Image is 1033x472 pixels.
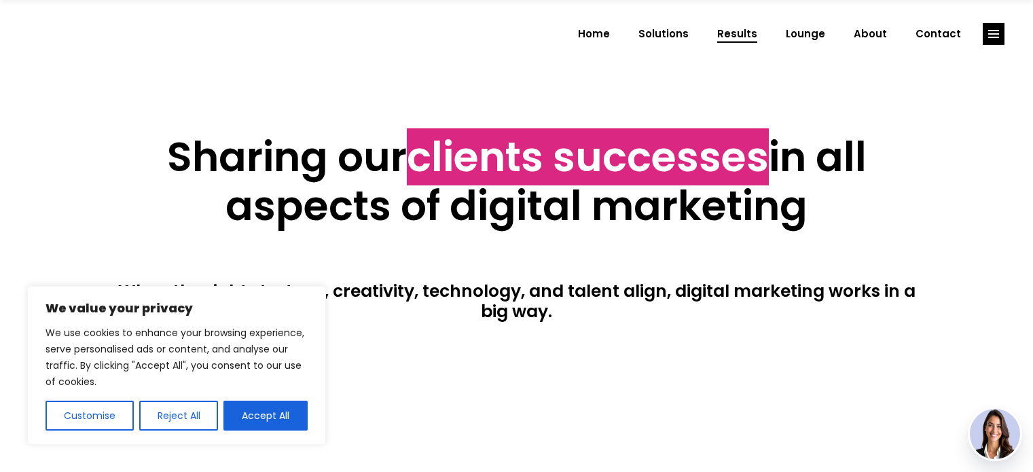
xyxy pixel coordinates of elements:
span: Solutions [638,16,689,52]
span: Contact [916,16,961,52]
h4: When the right strategy, creativity, technology, and talent align, digital marketing works in a b... [109,281,924,322]
a: Results [703,16,772,52]
span: About [854,16,887,52]
h2: Sharing our in all aspects of digital marketing [109,132,924,230]
a: Lounge [772,16,839,52]
a: Home [564,16,624,52]
span: Home [578,16,610,52]
span: Results [717,16,757,52]
a: Contact [901,16,975,52]
span: clients successes [407,128,769,185]
div: We value your privacy [27,286,326,445]
a: Solutions [624,16,703,52]
button: Accept All [223,401,308,431]
button: Customise [46,401,134,431]
img: agent [970,409,1020,459]
p: We use cookies to enhance your browsing experience, serve personalised ads or content, and analys... [46,325,308,390]
a: About [839,16,901,52]
button: Reject All [139,401,219,431]
p: We value your privacy [46,300,308,316]
a: link [983,23,1004,45]
span: Lounge [786,16,825,52]
img: Creatives [29,13,166,55]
